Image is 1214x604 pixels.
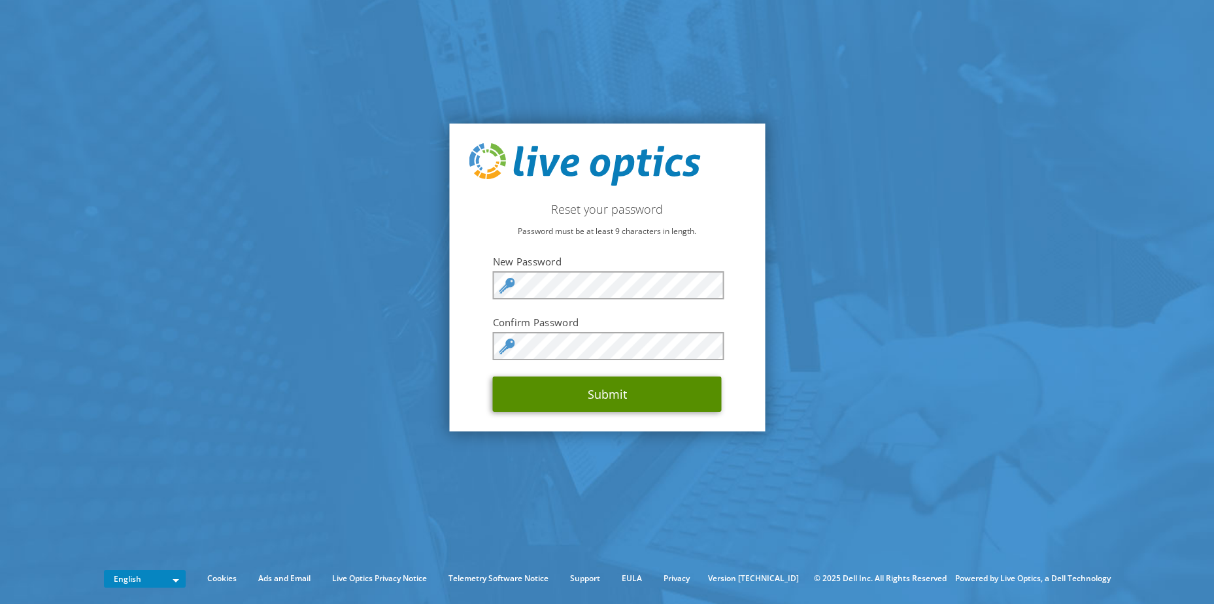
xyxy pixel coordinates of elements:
a: Ads and Email [248,571,320,586]
a: Cookies [197,571,246,586]
label: New Password [493,255,722,268]
li: Powered by Live Optics, a Dell Technology [955,571,1111,586]
a: Live Optics Privacy Notice [322,571,437,586]
label: Confirm Password [493,316,722,329]
button: Submit [493,377,722,412]
img: live_optics_svg.svg [469,143,700,186]
a: Telemetry Software Notice [439,571,558,586]
a: EULA [612,571,652,586]
p: Password must be at least 9 characters in length. [469,224,745,239]
li: Version [TECHNICAL_ID] [701,571,805,586]
h2: Reset your password [469,202,745,216]
li: © 2025 Dell Inc. All Rights Reserved [807,571,953,586]
a: Support [560,571,610,586]
a: Privacy [654,571,700,586]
